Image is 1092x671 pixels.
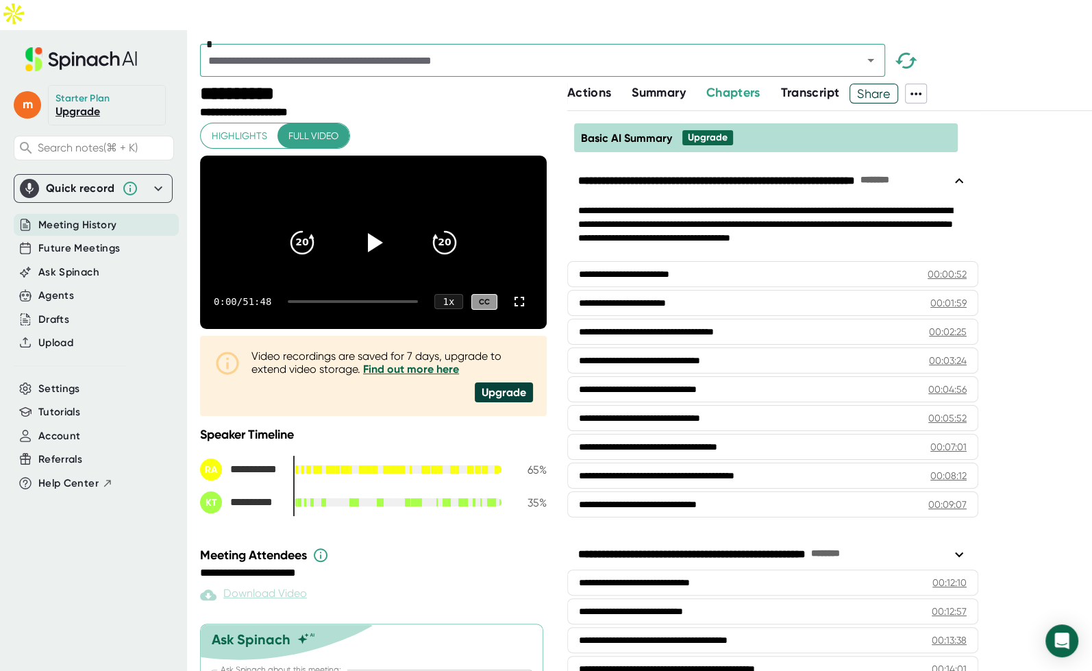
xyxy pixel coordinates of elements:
button: Settings [38,381,80,397]
span: Full video [288,127,338,145]
div: Ask Spinach [212,631,290,648]
button: Agents [38,288,74,304]
div: 00:05:52 [928,411,967,425]
span: Highlights [212,127,267,145]
div: 00:08:12 [930,469,967,483]
div: 00:12:10 [932,576,967,589]
div: 00:04:56 [928,382,967,396]
div: 00:12:57 [932,605,967,618]
div: 35 % [512,496,547,509]
div: 00:09:07 [928,498,967,511]
span: Summary [632,85,685,100]
a: Find out more here [363,363,459,376]
div: 00:01:59 [930,296,967,310]
div: Speaker Timeline [200,427,547,442]
button: Ask Spinach [38,265,99,280]
div: 00:03:24 [929,354,967,367]
div: Quick record [46,182,115,195]
a: Upgrade [55,105,100,118]
button: Highlights [201,123,278,149]
span: Basic AI Summary [581,132,672,145]
div: 65 % [512,463,547,476]
button: Drafts [38,312,69,328]
span: Actions [567,85,611,100]
div: Video recordings are saved for 7 days, upgrade to extend video storage. [251,350,533,376]
div: KT [200,491,222,513]
div: Starter Plan [55,93,110,105]
div: 1 x [434,294,463,309]
div: Paid feature [200,587,307,603]
span: Chapters [706,85,760,100]
button: Actions [567,84,611,102]
button: Help Center [38,476,113,491]
button: Referrals [38,452,82,467]
div: Kem Taylor [200,491,282,513]
button: Open [861,51,880,70]
div: 00:13:38 [932,633,967,647]
span: Help Center [38,476,99,491]
button: Account [38,428,80,444]
span: Search notes (⌘ + K) [38,141,138,154]
span: Transcript [781,85,840,100]
button: Transcript [781,84,840,102]
button: Summary [632,84,685,102]
div: Meeting Attendees [200,547,550,563]
button: Future Meetings [38,241,120,256]
button: Upload [38,335,73,351]
button: Share [849,84,898,103]
button: Full video [277,123,349,149]
div: 00:02:25 [929,325,967,339]
div: 0:00 / 51:48 [214,296,271,307]
div: 00:00:52 [928,267,967,281]
div: 00:07:01 [930,440,967,454]
button: Chapters [706,84,760,102]
div: CC [471,294,497,310]
span: Share [850,82,897,106]
div: Upgrade [475,382,533,402]
div: RA [200,459,222,480]
div: Rami Ayasso [200,459,282,480]
div: Upgrade [688,132,728,144]
button: Tutorials [38,404,80,420]
span: m [14,91,41,119]
button: Meeting History [38,217,116,233]
div: Quick record [20,175,166,202]
div: Open Intercom Messenger [1045,624,1078,657]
